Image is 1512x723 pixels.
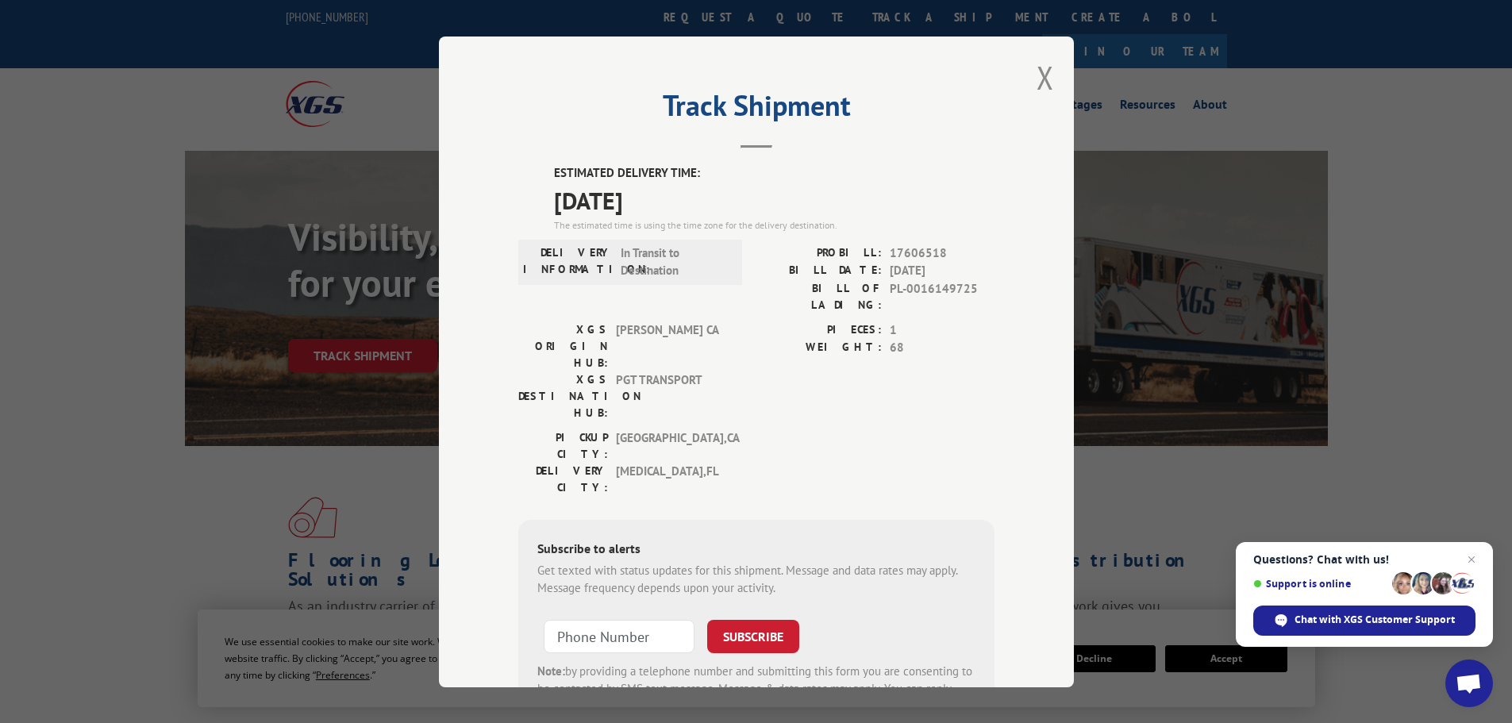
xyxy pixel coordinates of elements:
span: Support is online [1253,578,1387,590]
div: Open chat [1445,660,1493,707]
label: BILL OF LADING: [756,279,882,313]
input: Phone Number [544,619,694,652]
span: PGT TRANSPORT [616,371,723,421]
button: Close modal [1037,56,1054,98]
label: ESTIMATED DELIVERY TIME: [554,164,995,183]
div: The estimated time is using the time zone for the delivery destination. [554,217,995,232]
span: [MEDICAL_DATA] , FL [616,462,723,495]
button: SUBSCRIBE [707,619,799,652]
label: DELIVERY INFORMATION: [523,244,613,279]
label: PROBILL: [756,244,882,262]
h2: Track Shipment [518,94,995,125]
span: In Transit to Destination [621,244,728,279]
div: by providing a telephone number and submitting this form you are consenting to be contacted by SM... [537,662,975,716]
span: [DATE] [554,182,995,217]
div: Chat with XGS Customer Support [1253,606,1475,636]
label: WEIGHT: [756,339,882,357]
span: 17606518 [890,244,995,262]
span: Close chat [1462,550,1481,569]
span: [DATE] [890,262,995,280]
label: DELIVERY CITY: [518,462,608,495]
label: XGS ORIGIN HUB: [518,321,608,371]
div: Get texted with status updates for this shipment. Message and data rates may apply. Message frequ... [537,561,975,597]
span: PL-0016149725 [890,279,995,313]
label: BILL DATE: [756,262,882,280]
strong: Note: [537,663,565,678]
span: 68 [890,339,995,357]
div: Subscribe to alerts [537,538,975,561]
label: PIECES: [756,321,882,339]
span: [GEOGRAPHIC_DATA] , CA [616,429,723,462]
label: PICKUP CITY: [518,429,608,462]
span: [PERSON_NAME] CA [616,321,723,371]
span: Chat with XGS Customer Support [1295,613,1455,627]
span: 1 [890,321,995,339]
span: Questions? Chat with us! [1253,553,1475,566]
label: XGS DESTINATION HUB: [518,371,608,421]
